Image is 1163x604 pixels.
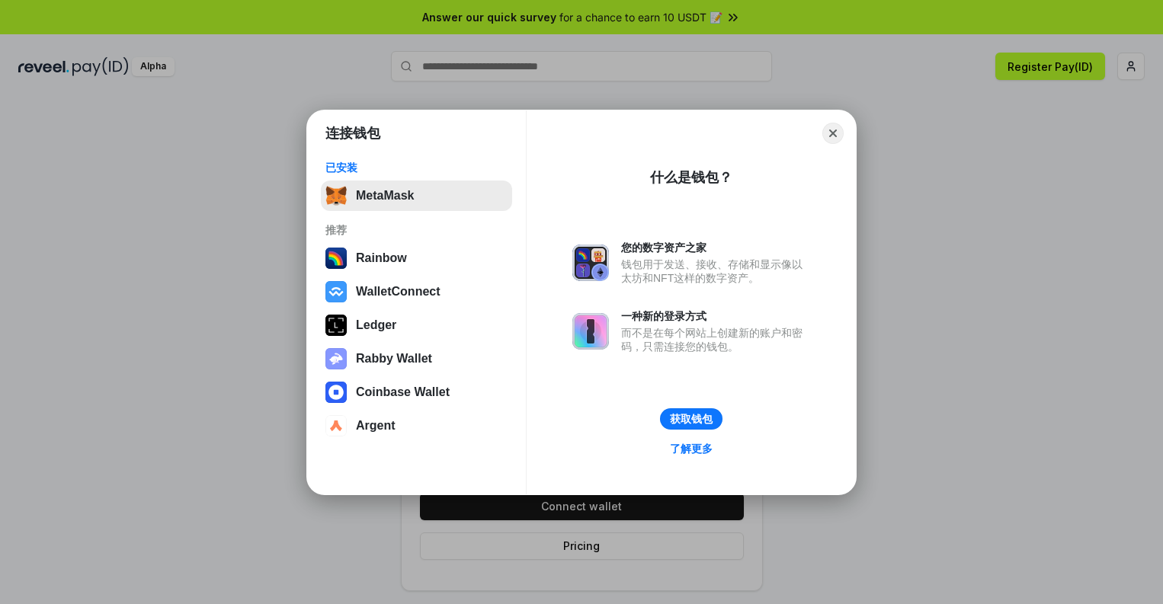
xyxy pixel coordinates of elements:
div: Rainbow [356,251,407,265]
img: svg+xml,%3Csvg%20xmlns%3D%22http%3A%2F%2Fwww.w3.org%2F2000%2Fsvg%22%20fill%3D%22none%22%20viewBox... [572,244,609,281]
div: Ledger [356,318,396,332]
img: svg+xml,%3Csvg%20xmlns%3D%22http%3A%2F%2Fwww.w3.org%2F2000%2Fsvg%22%20width%3D%2228%22%20height%3... [325,315,347,336]
img: svg+xml,%3Csvg%20width%3D%2228%22%20height%3D%2228%22%20viewBox%3D%220%200%2028%2028%22%20fill%3D... [325,382,347,403]
h1: 连接钱包 [325,124,380,142]
div: 已安装 [325,161,508,174]
button: WalletConnect [321,276,512,307]
div: 一种新的登录方式 [621,309,810,323]
button: Close [822,123,844,144]
img: svg+xml,%3Csvg%20width%3D%2228%22%20height%3D%2228%22%20viewBox%3D%220%200%2028%2028%22%20fill%3D... [325,415,347,436]
div: 什么是钱包？ [650,168,732,187]
div: 推荐 [325,223,508,237]
img: svg+xml,%3Csvg%20xmlns%3D%22http%3A%2F%2Fwww.w3.org%2F2000%2Fsvg%22%20fill%3D%22none%22%20viewBox... [572,313,609,350]
div: Coinbase Wallet [356,385,450,399]
img: svg+xml,%3Csvg%20width%3D%2228%22%20height%3D%2228%22%20viewBox%3D%220%200%2028%2028%22%20fill%3D... [325,281,347,302]
button: 获取钱包 [660,408,722,430]
div: WalletConnect [356,285,441,299]
img: svg+xml,%3Csvg%20xmlns%3D%22http%3A%2F%2Fwww.w3.org%2F2000%2Fsvg%22%20fill%3D%22none%22%20viewBox... [325,348,347,369]
button: Rainbow [321,243,512,273]
img: svg+xml,%3Csvg%20fill%3D%22none%22%20height%3D%2233%22%20viewBox%3D%220%200%2035%2033%22%20width%... [325,185,347,206]
div: Rabby Wallet [356,352,432,366]
div: Argent [356,419,396,433]
a: 了解更多 [661,439,722,459]
div: 获取钱包 [670,412,713,426]
button: Rabby Wallet [321,344,512,374]
button: Coinbase Wallet [321,377,512,407]
div: 而不是在每个网站上创建新的账户和密码，只需连接您的钱包。 [621,326,810,353]
div: 您的数字资产之家 [621,241,810,254]
div: 了解更多 [670,442,713,455]
img: svg+xml,%3Csvg%20width%3D%22120%22%20height%3D%22120%22%20viewBox%3D%220%200%20120%20120%22%20fil... [325,248,347,269]
button: MetaMask [321,181,512,211]
button: Argent [321,411,512,441]
button: Ledger [321,310,512,340]
div: 钱包用于发送、接收、存储和显示像以太坊和NFT这样的数字资产。 [621,257,810,285]
div: MetaMask [356,189,414,203]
